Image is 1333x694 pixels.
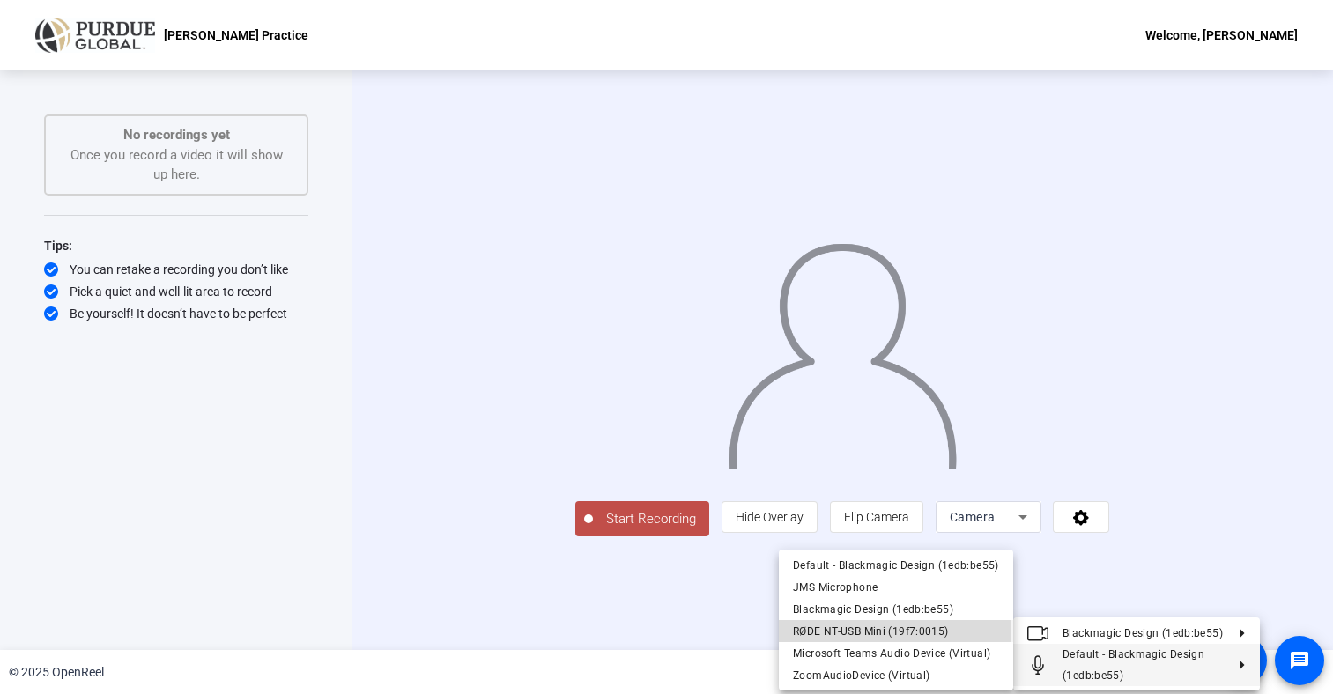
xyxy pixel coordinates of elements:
span: Microsoft Teams Audio Device (Virtual) [793,646,990,659]
span: RØDE NT-USB Mini (19f7:0015) [793,624,949,637]
span: Blackmagic Design (1edb:be55) [1063,626,1223,639]
span: Blackmagic Design (1edb:be55) [793,602,953,615]
span: Default - Blackmagic Design (1edb:be55) [793,558,999,571]
mat-icon: Video camera [1027,622,1048,643]
span: JMS Microphone [793,580,878,593]
mat-icon: Microphone [1027,654,1048,676]
span: ZoomAudioDevice (Virtual) [793,668,929,681]
span: Default - Blackmagic Design (1edb:be55) [1063,648,1204,682]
